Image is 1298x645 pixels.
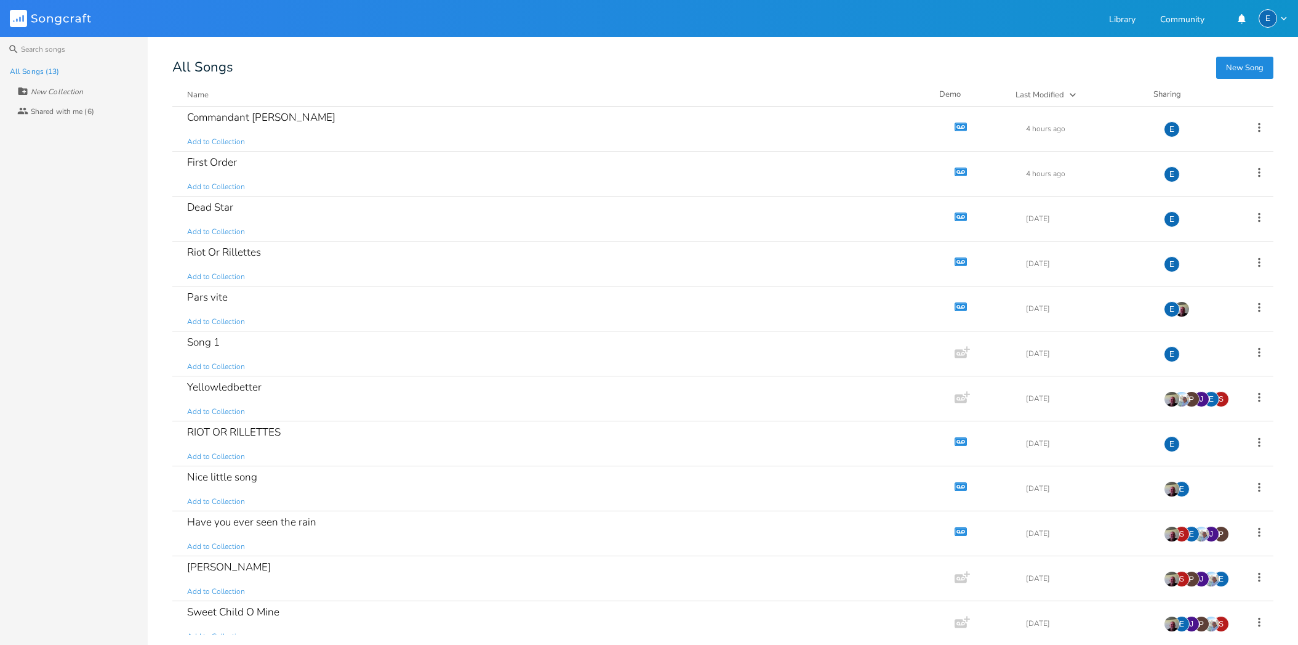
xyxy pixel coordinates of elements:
[187,562,271,572] div: [PERSON_NAME]
[1259,9,1277,28] div: emmanuel.grasset
[187,337,220,347] div: Song 1
[187,407,245,417] span: Add to Collection
[1026,305,1149,312] div: [DATE]
[1193,571,1209,587] div: Jo
[1213,526,1229,542] img: Pierre-Antoine Zufferey
[187,362,245,372] span: Add to Collection
[1026,350,1149,357] div: [DATE]
[1026,530,1149,537] div: [DATE]
[1016,89,1139,101] button: Last Modified
[1164,121,1180,137] div: emmanuel.grasset
[1026,620,1149,627] div: [DATE]
[1174,571,1190,587] div: sean.alari
[1216,57,1273,79] button: New Song
[1174,301,1190,317] img: Keith Dalton
[31,88,83,95] div: New Collection
[31,108,94,115] div: Shared with me (6)
[1164,616,1180,632] img: Keith Dalton
[187,89,209,100] div: Name
[1203,571,1219,587] img: Johnny Bühler
[187,472,257,482] div: Nice little song
[1164,481,1180,497] img: Keith Dalton
[187,427,281,437] div: RIOT OR RILLETTES
[1193,526,1209,542] img: Johnny Bühler
[187,112,335,123] div: Commandant [PERSON_NAME]
[187,247,261,258] div: Riot Or Rillettes
[187,89,924,101] button: Name
[1026,260,1149,267] div: [DATE]
[1026,485,1149,492] div: [DATE]
[1174,481,1190,497] div: emmanuel.grasset
[1153,89,1227,101] div: Sharing
[1193,391,1209,407] div: Jo
[1193,616,1209,632] img: Pierre-Antoine Zufferey
[1184,616,1200,632] div: Jo
[1174,391,1190,407] img: Johnny Bühler
[187,227,245,237] span: Add to Collection
[187,631,245,642] span: Add to Collection
[1184,391,1200,407] img: Pierre-Antoine Zufferey
[1203,526,1219,542] div: Jo
[1213,616,1229,632] div: sean.alari
[187,517,316,527] div: Have you ever seen the rain
[1026,440,1149,447] div: [DATE]
[187,272,245,282] span: Add to Collection
[172,62,1273,74] div: All Songs
[1203,616,1219,632] img: Johnny Bühler
[1016,89,1064,100] div: Last Modified
[187,202,233,213] div: Dead Star
[187,137,245,147] span: Add to Collection
[187,292,228,302] div: Pars vite
[1164,301,1180,317] div: emmanuel.grasset
[187,157,237,168] div: First Order
[1164,346,1180,362] div: emmanuel.grasset
[1184,526,1200,542] div: emmanuel.grasset
[1213,571,1229,587] div: emmanuel.grasset
[1164,391,1180,407] img: Keith Dalton
[187,452,245,462] span: Add to Collection
[1184,571,1200,587] img: Pierre-Antoine Zufferey
[1026,170,1149,177] div: 4 hours ago
[1174,526,1190,542] div: sean.alari
[187,317,245,327] span: Add to Collection
[1026,125,1149,132] div: 4 hours ago
[1164,166,1180,182] div: emmanuel.grasset
[187,542,245,552] span: Add to Collection
[187,586,245,597] span: Add to Collection
[1174,616,1190,632] div: emmanuel.grasset
[187,497,245,507] span: Add to Collection
[1164,436,1180,452] div: emmanuel.grasset
[1026,575,1149,582] div: [DATE]
[187,182,245,192] span: Add to Collection
[1160,15,1204,26] a: Community
[1164,571,1180,587] img: Keith Dalton
[1164,211,1180,227] div: emmanuel.grasset
[187,382,262,392] div: Yellowledbetter
[1259,9,1288,28] button: E
[1164,256,1180,272] div: emmanuel.grasset
[1109,15,1136,26] a: Library
[1213,391,1229,407] div: sean.alari
[1026,215,1149,222] div: [DATE]
[939,89,1001,101] div: Demo
[187,607,279,617] div: Sweet Child O Mine
[1203,391,1219,407] div: emmanuel.grasset
[1026,395,1149,402] div: [DATE]
[1164,526,1180,542] img: Keith Dalton
[10,68,59,75] div: All Songs (13)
